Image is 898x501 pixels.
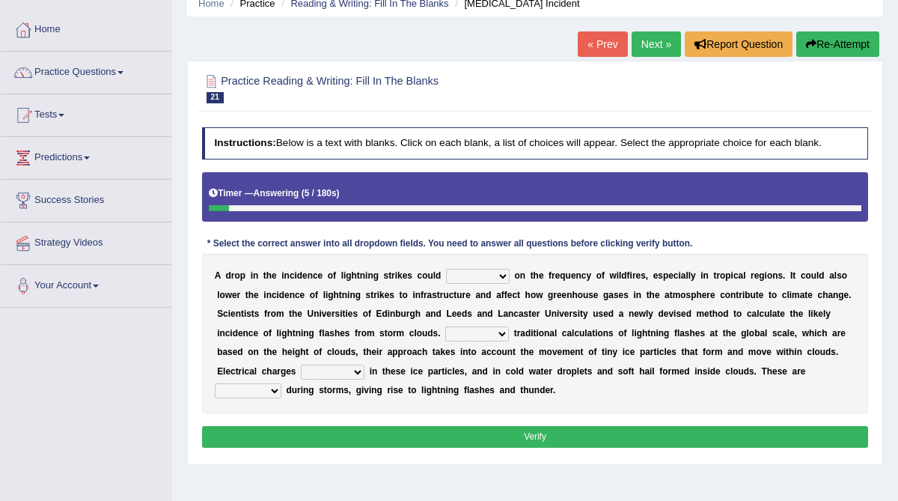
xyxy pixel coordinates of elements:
[395,309,400,319] b: b
[349,290,355,300] b: n
[716,270,720,281] b: r
[432,290,437,300] b: s
[720,270,725,281] b: o
[373,270,379,281] b: g
[665,290,670,300] b: a
[284,270,290,281] b: n
[641,270,646,281] b: s
[742,290,745,300] b: i
[236,309,241,319] b: n
[427,290,433,300] b: a
[778,270,783,281] b: s
[767,270,772,281] b: o
[467,309,472,319] b: s
[818,290,823,300] b: c
[658,270,663,281] b: s
[691,270,696,281] b: y
[452,309,457,319] b: e
[323,290,326,300] b: l
[804,290,807,300] b: t
[650,290,655,300] b: h
[632,270,636,281] b: r
[702,290,707,300] b: e
[456,309,462,319] b: e
[377,290,379,300] b: i
[319,309,321,319] b: i
[219,290,224,300] b: o
[433,270,436,281] b: l
[277,290,279,300] b: i
[673,270,679,281] b: c
[271,309,276,319] b: o
[816,270,819,281] b: l
[207,92,224,103] span: 21
[829,270,834,281] b: a
[739,270,744,281] b: a
[342,290,347,300] b: n
[313,270,318,281] b: c
[202,127,869,159] h4: Below is a text with blanks. Click on each blank, a list of choices will appear. Select the appro...
[730,290,736,300] b: n
[686,290,691,300] b: s
[368,309,371,319] b: f
[691,290,696,300] b: p
[281,270,284,281] b: i
[515,270,520,281] b: o
[833,290,838,300] b: n
[326,290,328,300] b: i
[335,309,340,319] b: s
[334,290,339,300] b: h
[647,290,650,300] b: t
[614,290,619,300] b: s
[214,137,275,148] b: Instructions:
[811,270,816,281] b: u
[837,270,842,281] b: s
[819,270,824,281] b: d
[806,270,811,281] b: o
[254,290,259,300] b: e
[822,290,828,300] b: h
[496,290,501,300] b: a
[409,309,415,319] b: g
[352,270,357,281] b: h
[366,290,371,300] b: s
[343,270,346,281] b: i
[424,290,427,300] b: r
[456,290,462,300] b: u
[337,188,340,198] b: )
[713,270,716,281] b: t
[314,309,319,319] b: n
[289,309,292,319] b: t
[302,188,305,198] b: (
[295,270,297,281] b: i
[202,426,869,448] button: Verify
[310,290,315,300] b: o
[284,290,290,300] b: e
[326,309,332,319] b: e
[636,290,641,300] b: n
[422,270,427,281] b: o
[346,270,351,281] b: g
[395,270,397,281] b: i
[632,31,681,57] a: Next »
[430,309,436,319] b: n
[653,270,659,281] b: e
[520,270,525,281] b: n
[583,290,588,300] b: u
[552,270,555,281] b: r
[609,270,616,281] b: w
[838,290,843,300] b: g
[844,290,849,300] b: e
[681,270,686,281] b: a
[370,290,373,300] b: t
[756,290,759,300] b: t
[340,309,342,319] b: i
[733,270,739,281] b: c
[1,180,171,217] a: Success Stories
[834,270,837,281] b: l
[555,270,561,281] b: e
[842,270,847,281] b: o
[292,309,297,319] b: h
[308,270,313,281] b: n
[373,290,377,300] b: r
